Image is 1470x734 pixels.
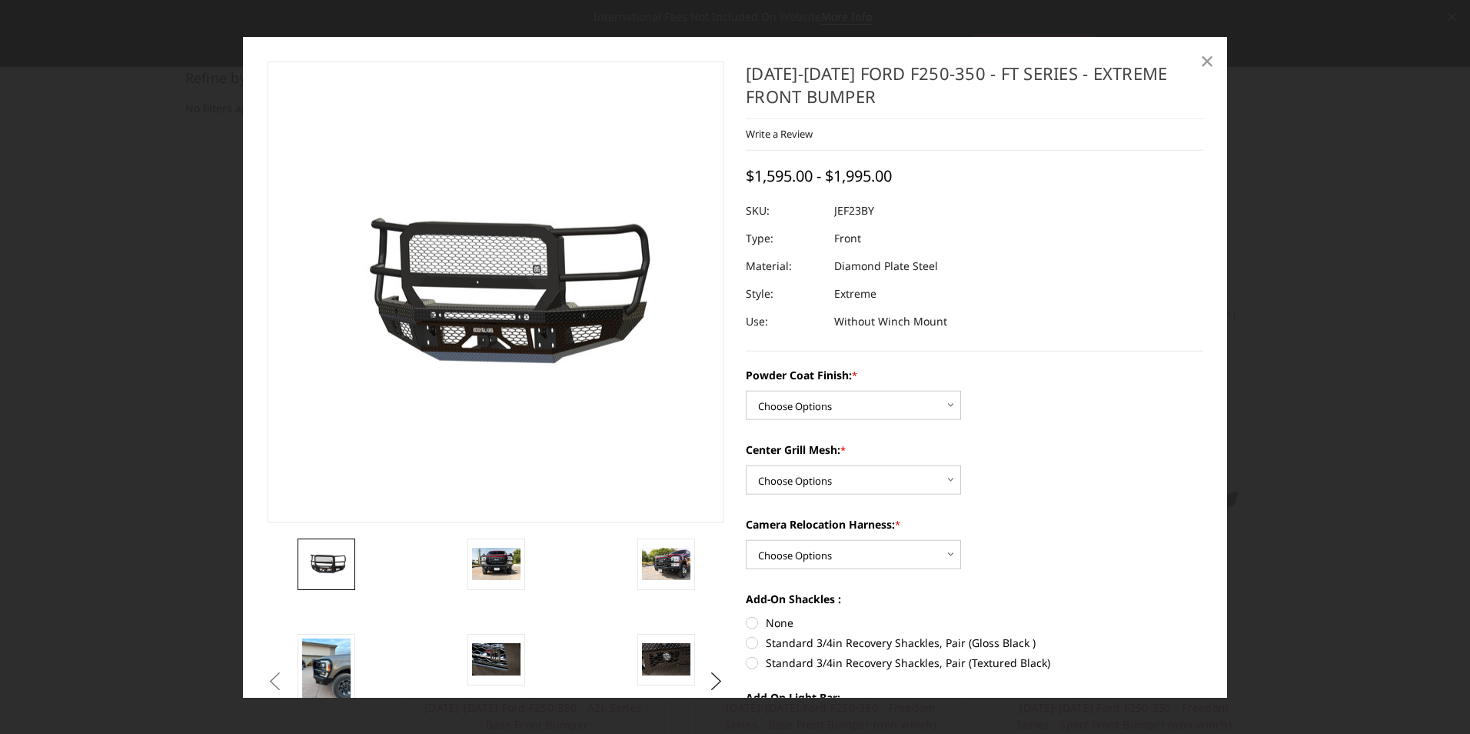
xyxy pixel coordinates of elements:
[746,127,813,141] a: Write a Review
[746,61,1203,118] h1: [DATE]-[DATE] Ford F250-350 - FT Series - Extreme Front Bumper
[302,638,351,702] img: 2023-2025 Ford F250-350 - FT Series - Extreme Front Bumper
[834,252,938,280] dd: Diamond Plate Steel
[746,635,1203,651] label: Standard 3/4in Recovery Shackles, Pair (Gloss Black )
[746,197,823,225] dt: SKU:
[834,225,861,252] dd: Front
[746,591,1203,607] label: Add-On Shackles :
[746,165,892,186] span: $1,595.00 - $1,995.00
[1195,48,1219,72] a: Close
[746,689,1203,706] label: Add-On Light Bar:
[746,280,823,308] dt: Style:
[746,367,1203,383] label: Powder Coat Finish:
[642,548,690,580] img: 2023-2025 Ford F250-350 - FT Series - Extreme Front Bumper
[834,197,874,225] dd: JEF23BY
[746,225,823,252] dt: Type:
[472,643,520,676] img: 2023-2025 Ford F250-350 - FT Series - Extreme Front Bumper
[746,308,823,335] dt: Use:
[642,643,690,676] img: 2023-2025 Ford F250-350 - FT Series - Extreme Front Bumper
[264,669,287,692] button: Previous
[746,655,1203,671] label: Standard 3/4in Recovery Shackles, Pair (Textured Black)
[746,252,823,280] dt: Material:
[268,61,725,522] a: 2023-2025 Ford F250-350 - FT Series - Extreme Front Bumper
[302,552,351,575] img: 2023-2025 Ford F250-350 - FT Series - Extreme Front Bumper
[1393,660,1470,734] iframe: Chat Widget
[705,669,728,692] button: Next
[834,280,876,308] dd: Extreme
[472,548,520,580] img: 2023-2025 Ford F250-350 - FT Series - Extreme Front Bumper
[746,442,1203,458] label: Center Grill Mesh:
[746,516,1203,532] label: Camera Relocation Harness:
[1200,43,1214,76] span: ×
[834,308,947,335] dd: Without Winch Mount
[746,615,1203,631] label: None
